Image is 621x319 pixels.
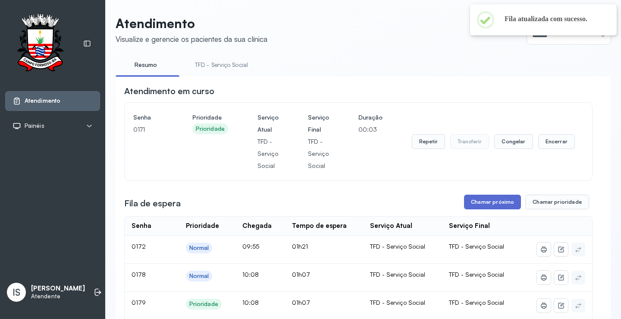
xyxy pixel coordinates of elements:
[132,271,146,278] span: 0178
[464,195,521,209] button: Chamar próximo
[370,243,435,250] div: TFD - Serviço Social
[9,14,71,74] img: Logotipo do estabelecimento
[450,134,489,149] button: Transferir
[196,125,225,133] div: Prioridade
[505,15,603,23] h2: Fila atualizada com sucesso.
[242,222,272,230] div: Chegada
[449,243,504,250] span: TFD - Serviço Social
[116,58,176,72] a: Resumo
[449,299,504,306] span: TFD - Serviço Social
[192,111,228,123] h4: Prioridade
[358,111,383,123] h4: Duração
[525,195,589,209] button: Chamar prioridade
[186,222,219,230] div: Prioridade
[189,272,209,280] div: Normal
[308,136,329,172] p: TFD - Serviço Social
[189,300,218,308] div: Prioridade
[292,222,347,230] div: Tempo de espera
[189,244,209,252] div: Normal
[132,222,151,230] div: Senha
[412,134,445,149] button: Repetir
[257,136,279,172] p: TFD - Serviço Social
[449,222,490,230] div: Serviço Final
[25,122,44,129] span: Painéis
[242,243,259,250] span: 09:55
[358,123,383,136] p: 00:03
[186,58,257,72] a: TFD - Serviço Social
[370,222,412,230] div: Serviço Atual
[242,271,259,278] span: 10:08
[494,134,533,149] button: Congelar
[31,284,85,293] p: [PERSON_NAME]
[292,243,308,250] span: 01h21
[116,35,267,44] div: Visualize e gerencie os pacientes da sua clínica
[25,97,60,104] span: Atendimento
[133,123,163,136] p: 0171
[292,271,310,278] span: 01h07
[257,111,279,136] h4: Serviço Atual
[124,197,181,209] h3: Fila de espera
[449,271,504,278] span: TFD - Serviço Social
[124,85,214,97] h3: Atendimento em curso
[132,299,146,306] span: 0179
[133,111,163,123] h4: Senha
[242,299,259,306] span: 10:08
[116,16,267,31] p: Atendimento
[31,293,85,300] p: Atendente
[132,243,146,250] span: 0172
[308,111,329,136] h4: Serviço Final
[370,271,435,278] div: TFD - Serviço Social
[292,299,310,306] span: 01h07
[370,299,435,306] div: TFD - Serviço Social
[13,97,93,105] a: Atendimento
[538,134,575,149] button: Encerrar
